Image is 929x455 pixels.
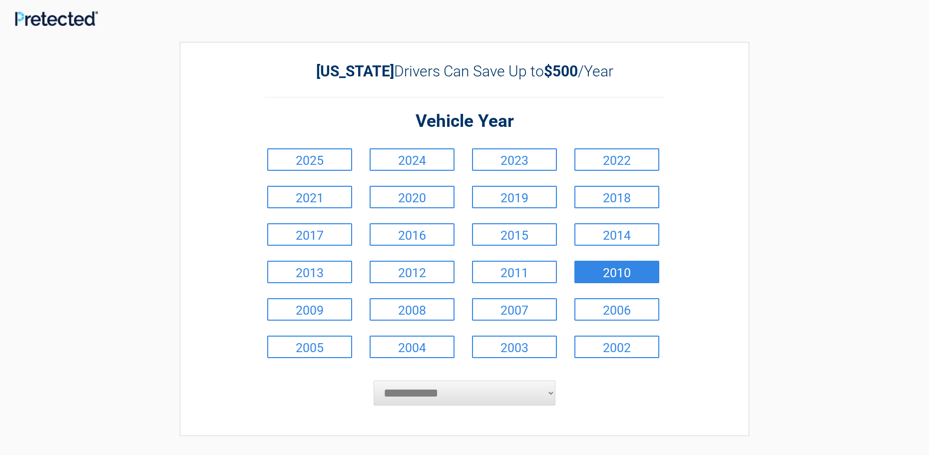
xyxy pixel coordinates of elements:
a: 2003 [472,336,557,358]
a: 2012 [370,261,455,283]
a: 2023 [472,148,557,171]
a: 2005 [267,336,352,358]
h2: Vehicle Year [265,110,664,133]
a: 2016 [370,223,455,246]
a: 2008 [370,298,455,321]
a: 2007 [472,298,557,321]
a: 2018 [574,186,659,208]
b: $500 [544,62,578,80]
a: 2017 [267,223,352,246]
a: 2024 [370,148,455,171]
a: 2019 [472,186,557,208]
img: Main Logo [15,11,98,26]
a: 2010 [574,261,659,283]
a: 2013 [267,261,352,283]
a: 2020 [370,186,455,208]
a: 2025 [267,148,352,171]
a: 2014 [574,223,659,246]
a: 2022 [574,148,659,171]
h2: Drivers Can Save Up to /Year [265,62,664,80]
b: [US_STATE] [316,62,394,80]
a: 2021 [267,186,352,208]
a: 2015 [472,223,557,246]
a: 2004 [370,336,455,358]
a: 2011 [472,261,557,283]
a: 2009 [267,298,352,321]
a: 2002 [574,336,659,358]
a: 2006 [574,298,659,321]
